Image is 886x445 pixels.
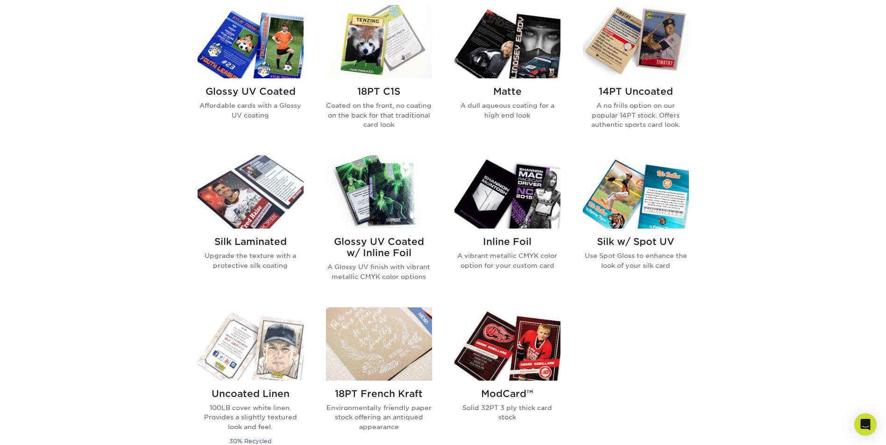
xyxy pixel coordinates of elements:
h2: Glossy UV Coated [198,86,304,97]
p: Upgrade the texture with a protective silk coating [198,251,304,270]
p: Use Spot Gloss to enhance the look of your silk card [583,251,689,270]
p: A no frills option on our popular 14PT stock. Offers authentic sports card look. [583,101,689,129]
a: Silk w/ Spot UV Trading Cards Silk w/ Spot UV Use Spot Gloss to enhance the look of your silk card [583,155,689,296]
h2: Silk w/ Spot UV [583,236,689,247]
h2: ModCard™ [454,388,560,399]
h2: 18PT C1S [326,86,432,97]
p: 100LB cover white linen. Provides a slightly textured look and feel. [198,403,304,431]
img: Matte Trading Cards [454,5,560,78]
img: 18PT French Kraft Trading Cards [326,307,432,381]
img: Glossy UV Coated w/ Inline Foil Trading Cards [326,155,432,229]
img: New Product [409,307,432,335]
img: 18PT C1S Trading Cards [326,5,432,78]
div: Open Intercom Messenger [854,413,877,436]
img: Silk w/ Spot UV Trading Cards [583,155,689,229]
a: 18PT C1S Trading Cards 18PT C1S Coated on the front, no coating on the back for that traditional ... [326,5,432,144]
p: Affordable cards with a Glossy UV coating [198,101,304,120]
a: Inline Foil Trading Cards Inline Foil A vibrant metallic CMYK color option for your custom card [454,155,560,296]
h2: 14PT Uncoated [583,86,689,97]
img: Uncoated Linen Trading Cards [198,307,304,381]
p: Environmentally friendly paper stock offering an antiqued appearance [326,403,432,431]
a: 14PT Uncoated Trading Cards 14PT Uncoated A no frills option on our popular 14PT stock. Offers au... [583,5,689,144]
h2: Inline Foil [454,236,560,247]
h2: Uncoated Linen [198,388,304,399]
img: Silk Laminated Trading Cards [198,155,304,229]
a: Matte Trading Cards Matte A dull aqueous coating for a high end look [454,5,560,144]
p: Solid 32PT 3 ply thick card stock [454,403,560,422]
small: 30% Recycled [229,438,271,445]
h2: 18PT French Kraft [326,388,432,399]
p: A dull aqueous coating for a high end look [454,101,560,120]
p: A vibrant metallic CMYK color option for your custom card [454,251,560,270]
p: Coated on the front, no coating on the back for that traditional card look [326,101,432,129]
h2: Glossy UV Coated w/ Inline Foil [326,236,432,258]
img: Glossy UV Coated Trading Cards [198,5,304,78]
h2: Silk Laminated [198,236,304,247]
img: Inline Foil Trading Cards [454,155,560,229]
p: A Glossy UV finish with vibrant metallic CMYK color options [326,262,432,281]
h2: Matte [454,86,560,97]
a: Silk Laminated Trading Cards Silk Laminated Upgrade the texture with a protective silk coating [198,155,304,296]
img: 14PT Uncoated Trading Cards [583,5,689,78]
img: ModCard™ Trading Cards [454,307,560,381]
a: Glossy UV Coated w/ Inline Foil Trading Cards Glossy UV Coated w/ Inline Foil A Glossy UV finish ... [326,155,432,296]
a: Glossy UV Coated Trading Cards Glossy UV Coated Affordable cards with a Glossy UV coating [198,5,304,144]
